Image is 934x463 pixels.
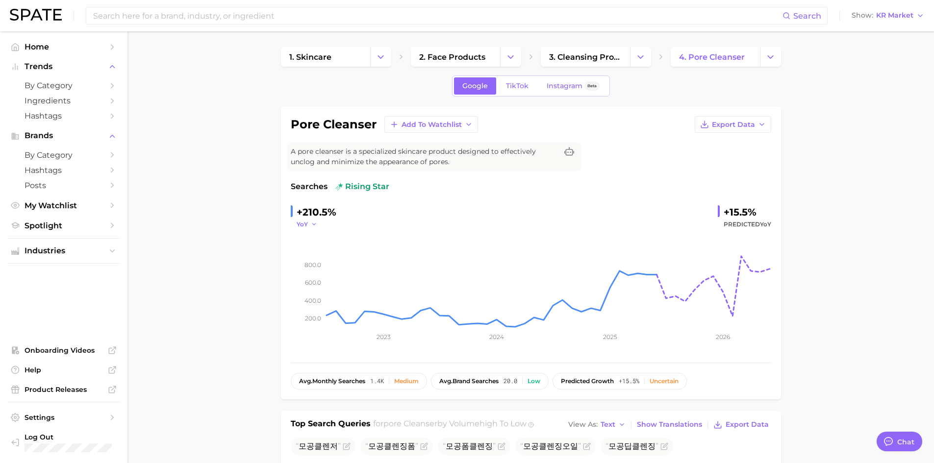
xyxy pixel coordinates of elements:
[760,220,771,228] span: YoY
[373,418,527,432] h2: for by Volume
[291,418,371,432] h1: Top Search Queries
[299,378,365,385] span: monthly searches
[568,422,598,427] span: View As
[25,201,103,210] span: My Watchlist
[8,93,120,108] a: Ingredients
[500,47,521,67] button: Change Category
[394,378,419,385] div: Medium
[305,315,321,322] tspan: 200.0
[383,419,437,428] span: pore cleanser
[8,147,120,163] a: by Category
[660,442,668,450] button: Flag as miscategorized or irrelevant
[25,62,103,71] span: Trends
[343,442,351,450] button: Flag as miscategorized or irrelevant
[25,150,103,160] span: by Category
[852,13,873,18] span: Show
[760,47,781,67] button: Change Category
[619,378,639,385] span: +15.5%
[712,121,755,129] span: Export Data
[420,442,428,450] button: Flag as miscategorized or irrelevant
[726,420,769,429] span: Export Data
[10,9,62,21] img: SPATE
[25,42,103,51] span: Home
[384,116,478,133] button: Add to Watchlist
[289,52,331,62] span: 1. skincare
[583,442,591,450] button: Flag as miscategorized or irrelevant
[25,166,103,175] span: Hashtags
[480,419,527,428] span: high to low
[637,420,702,429] span: Show Translations
[411,47,500,67] a: 2. face products
[419,52,485,62] span: 2. face products
[793,11,821,21] span: Search
[8,108,120,123] a: Hashtags
[711,418,771,432] button: Export Data
[454,77,496,95] a: Google
[297,204,336,220] div: +210.5%
[402,121,462,129] span: Add to Watchlist
[876,13,913,18] span: KR Market
[716,333,730,341] tspan: 2026
[671,47,760,67] a: 4. pore cleanser
[8,363,120,377] a: Help
[561,378,614,385] span: predicted growth
[25,221,103,230] span: Spotlight
[849,9,927,22] button: ShowKR Market
[431,373,549,390] button: avg.brand searches20.0Low
[365,441,418,451] span: 모공클렌징폼
[8,410,120,425] a: Settings
[25,346,103,355] span: Onboarding Videos
[498,77,537,95] a: TikTok
[25,433,112,441] span: Log Out
[601,422,615,427] span: Text
[8,163,120,178] a: Hashtags
[489,333,504,341] tspan: 2024
[679,52,745,62] span: 4. pore cleanser
[291,119,377,130] h1: pore cleanser
[8,128,120,143] button: Brands
[634,418,705,431] button: Show Translations
[370,47,391,67] button: Change Category
[25,131,103,140] span: Brands
[291,373,427,390] button: avg.monthly searches1.4kMedium
[291,146,557,167] span: A pore cleanser is a specialized skincare product designed to effectively unclog and minimize the...
[25,366,103,374] span: Help
[297,220,308,228] span: YoY
[8,382,120,397] a: Product Releases
[25,111,103,121] span: Hashtags
[281,47,370,67] a: 1. skincare
[695,116,771,133] button: Export Data
[724,204,771,220] div: +15.5%
[520,441,581,451] span: 모공클렌징오일
[462,82,488,90] span: Google
[299,377,312,385] abbr: average
[297,219,318,230] button: YoY
[376,333,390,341] tspan: 2023
[630,47,651,67] button: Change Category
[443,441,496,451] span: 모공폼클렌징
[304,261,321,268] tspan: 800.0
[553,373,687,390] button: predicted growth+15.5%Uncertain
[538,77,608,95] a: InstagramBeta
[25,413,103,422] span: Settings
[335,181,389,193] span: rising star
[606,441,658,451] span: 모공딥클렌징
[25,181,103,190] span: Posts
[541,47,630,67] a: 3. cleansing products
[296,441,341,451] span: 모공클렌저
[8,244,120,258] button: Industries
[25,246,103,255] span: Industries
[547,82,582,90] span: Instagram
[504,378,517,385] span: 20.0
[25,96,103,105] span: Ingredients
[304,296,321,304] tspan: 400.0
[528,378,540,385] div: Low
[566,418,629,431] button: View AsText
[8,343,120,358] a: Onboarding Videos
[439,378,499,385] span: brand searches
[8,78,120,93] a: by Category
[8,430,120,455] a: Log out. Currently logged in with e-mail jkno@cosmax.com.
[8,178,120,193] a: Posts
[8,39,120,54] a: Home
[370,378,384,385] span: 1.4k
